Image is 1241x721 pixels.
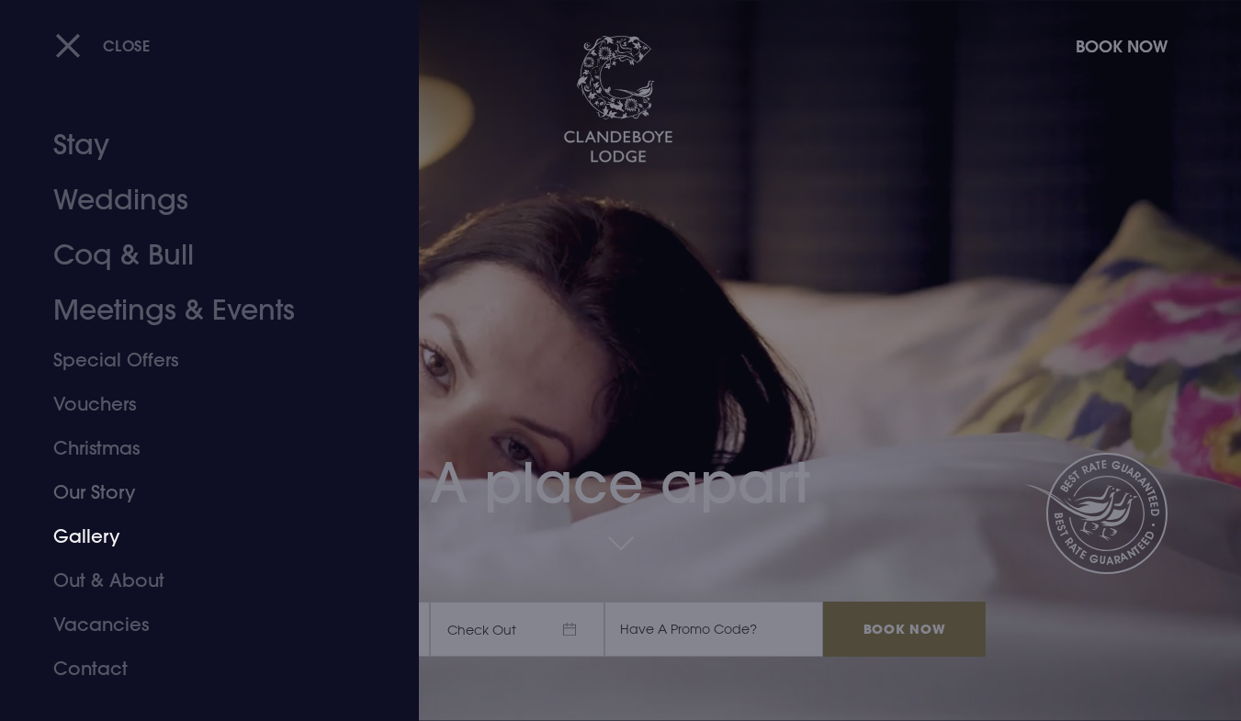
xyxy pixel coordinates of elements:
a: Gallery [53,514,344,558]
a: Christmas [53,426,344,470]
a: Our Story [53,470,344,514]
button: Close [55,27,151,64]
a: Vacancies [53,603,344,647]
a: Vouchers [53,382,344,426]
a: Out & About [53,558,344,603]
a: Weddings [53,173,344,228]
a: Coq & Bull [53,228,344,283]
a: Contact [53,647,344,691]
a: Stay [53,118,344,173]
a: Special Offers [53,338,344,382]
a: Meetings & Events [53,283,344,338]
span: Close [103,36,151,55]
